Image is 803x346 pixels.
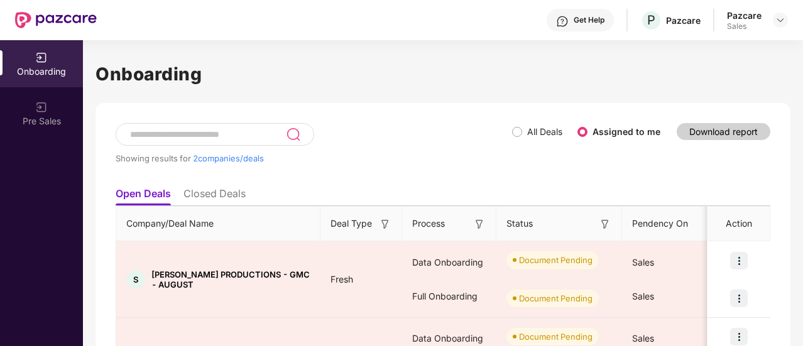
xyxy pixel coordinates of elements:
[574,15,604,25] div: Get Help
[506,217,533,230] span: Status
[519,254,593,266] div: Document Pending
[727,9,762,21] div: Pazcare
[632,291,654,301] span: Sales
[193,153,264,163] span: 2 companies/deals
[151,269,310,289] span: [PERSON_NAME] PRODUCTIONS - GMC - AUGUST
[730,328,748,345] img: icon
[35,51,48,64] img: svg+xml;base64,PHN2ZyB3aWR0aD0iMjAiIGhlaWdodD0iMjAiIHZpZXdCb3g9IjAgMCAyMCAyMCIgZmlsbD0ibm9uZSIgeG...
[632,257,654,268] span: Sales
[730,289,748,307] img: icon
[707,207,770,241] th: Action
[183,187,246,205] li: Closed Deals
[116,187,171,205] li: Open Deals
[593,126,660,137] label: Assigned to me
[412,217,445,230] span: Process
[632,333,654,343] span: Sales
[330,217,372,230] span: Deal Type
[666,14,701,26] div: Pazcare
[473,218,486,230] img: svg+xml;base64,PHN2ZyB3aWR0aD0iMTYiIGhlaWdodD0iMTYiIHZpZXdCb3g9IjAgMCAxNiAxNiIgZmlsbD0ibm9uZSIgeG...
[647,13,655,28] span: P
[96,60,790,88] h1: Onboarding
[35,101,48,114] img: svg+xml;base64,PHN2ZyB3aWR0aD0iMjAiIGhlaWdodD0iMjAiIHZpZXdCb3g9IjAgMCAyMCAyMCIgZmlsbD0ibm9uZSIgeG...
[116,153,512,163] div: Showing results for
[320,274,363,284] span: Fresh
[519,330,593,343] div: Document Pending
[519,292,593,305] div: Document Pending
[775,15,785,25] img: svg+xml;base64,PHN2ZyBpZD0iRHJvcGRvd24tMzJ4MzIiIHhtbG5zPSJodHRwOi8vd3d3LnczLm9yZy8yMDAwL3N2ZyIgd2...
[15,12,97,28] img: New Pazcare Logo
[632,217,688,230] span: Pendency On
[402,279,496,313] div: Full Onboarding
[527,126,562,137] label: All Deals
[126,270,145,289] div: S
[730,252,748,269] img: icon
[599,218,611,230] img: svg+xml;base64,PHN2ZyB3aWR0aD0iMTYiIGhlaWdodD0iMTYiIHZpZXdCb3g9IjAgMCAxNiAxNiIgZmlsbD0ibm9uZSIgeG...
[286,127,300,142] img: svg+xml;base64,PHN2ZyB3aWR0aD0iMjQiIGhlaWdodD0iMjUiIHZpZXdCb3g9IjAgMCAyNCAyNSIgZmlsbD0ibm9uZSIgeG...
[556,15,569,28] img: svg+xml;base64,PHN2ZyBpZD0iSGVscC0zMngzMiIgeG1sbnM9Imh0dHA6Ly93d3cudzMub3JnLzIwMDAvc3ZnIiB3aWR0aD...
[727,21,762,31] div: Sales
[402,246,496,279] div: Data Onboarding
[116,207,320,241] th: Company/Deal Name
[677,123,770,140] button: Download report
[379,218,391,230] img: svg+xml;base64,PHN2ZyB3aWR0aD0iMTYiIGhlaWdodD0iMTYiIHZpZXdCb3g9IjAgMCAxNiAxNiIgZmlsbD0ibm9uZSIgeG...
